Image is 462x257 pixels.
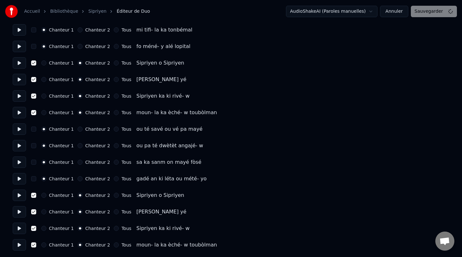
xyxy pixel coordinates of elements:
nav: breadcrumb [24,8,150,15]
label: Chanteur 1 [49,177,74,181]
div: Sipriyen o Sipriyen [136,59,184,67]
label: Chanteur 1 [49,143,74,148]
label: Chanteur 2 [85,44,110,49]
label: Chanteur 1 [49,77,74,82]
label: Chanteur 1 [49,160,74,164]
label: Chanteur 1 [49,226,74,231]
label: Chanteur 2 [85,160,110,164]
div: gadé an ki léta ou mété- yo [136,175,207,183]
label: Tous [121,110,131,115]
div: [PERSON_NAME] yé [136,76,186,83]
label: Chanteur 2 [85,193,110,198]
label: Tous [121,28,131,32]
label: Tous [121,226,131,231]
label: Chanteur 1 [49,193,74,198]
label: Chanteur 2 [85,61,110,65]
div: moun- la ka èché- w toubòlman [136,241,217,249]
label: Chanteur 1 [49,61,74,65]
label: Chanteur 1 [49,110,74,115]
label: Chanteur 2 [85,243,110,247]
label: Chanteur 1 [49,94,74,98]
label: Chanteur 1 [49,44,74,49]
label: Chanteur 2 [85,110,110,115]
label: Chanteur 2 [85,226,110,231]
label: Tous [121,193,131,198]
label: Tous [121,127,131,131]
div: sa ka sanm on mayé fòsé [136,158,201,166]
label: Chanteur 2 [85,94,110,98]
a: Bibliothèque [50,8,78,15]
label: Tous [121,61,131,65]
label: Tous [121,44,131,49]
label: Tous [121,143,131,148]
div: ou té savé ou vé pa mayé [136,125,202,133]
span: Éditeur de Duo [117,8,150,15]
label: Tous [121,94,131,98]
label: Tous [121,77,131,82]
a: Ouvrir le chat [435,232,454,251]
div: moun- la ka èché- w toubòlman [136,109,217,116]
label: Chanteur 1 [49,243,74,247]
a: Sipriyen [88,8,106,15]
div: ou pa té dwètèt angajé- w [136,142,203,149]
label: Chanteur 2 [85,143,110,148]
label: Chanteur 2 [85,77,110,82]
label: Tous [121,243,131,247]
label: Chanteur 1 [49,127,74,131]
label: Chanteur 2 [85,28,110,32]
div: Sipriyen ka ki rivé- w [136,92,189,100]
label: Chanteur 2 [85,127,110,131]
label: Chanteur 1 [49,28,74,32]
a: Accueil [24,8,40,15]
div: [PERSON_NAME] yé [136,208,186,216]
label: Tous [121,160,131,164]
button: Annuler [380,6,408,17]
div: Sipriyen ka ki rivé- w [136,225,189,232]
label: Tous [121,210,131,214]
label: Chanteur 1 [49,210,74,214]
div: fo méné- y alé lopital [136,43,190,50]
label: Tous [121,177,131,181]
label: Chanteur 2 [85,210,110,214]
div: mi tifi- la ka tonbémal [136,26,192,34]
div: Sipriyen o Sipriyen [136,191,184,199]
img: youka [5,5,18,18]
label: Chanteur 2 [85,177,110,181]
